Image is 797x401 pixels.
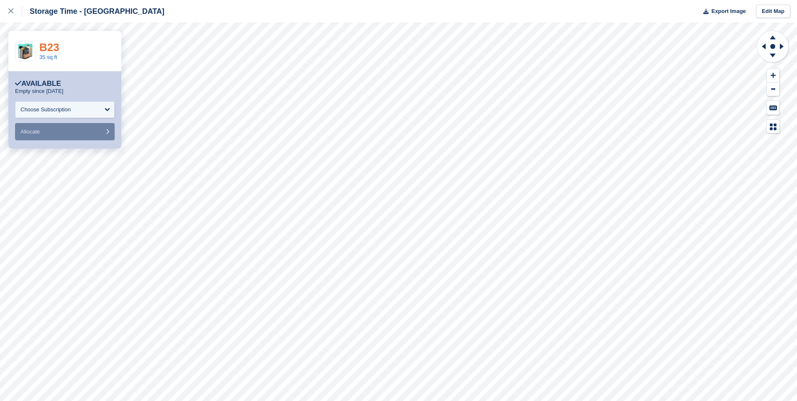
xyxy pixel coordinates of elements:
a: B23 [39,41,59,54]
img: 35ft.jpg [15,41,35,61]
div: Storage Time - [GEOGRAPHIC_DATA] [22,6,164,16]
button: Export Image [698,5,746,18]
div: Available [15,80,61,88]
button: Allocate [15,123,115,140]
a: Edit Map [756,5,790,18]
span: Export Image [711,7,746,15]
div: Choose Subscription [21,105,71,114]
button: Keyboard Shortcuts [767,101,779,115]
span: Allocate [21,129,40,135]
a: 35 sq ft [39,54,57,60]
button: Map Legend [767,120,779,134]
button: Zoom Out [767,82,779,96]
button: Zoom In [767,69,779,82]
p: Empty since [DATE] [15,88,63,95]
